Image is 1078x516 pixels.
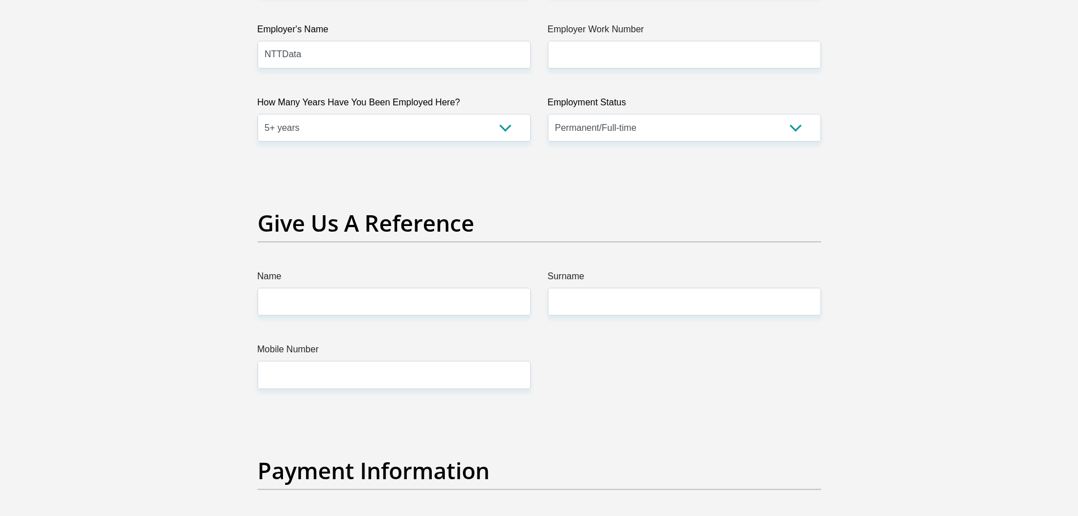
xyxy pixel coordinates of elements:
[257,361,531,389] input: Mobile Number
[257,457,821,484] h2: Payment Information
[257,270,531,288] label: Name
[548,23,821,41] label: Employer Work Number
[548,288,821,315] input: Surname
[257,41,531,69] input: Employer's Name
[548,270,821,288] label: Surname
[257,288,531,315] input: Name
[548,41,821,69] input: Employer Work Number
[257,96,531,114] label: How Many Years Have You Been Employed Here?
[257,210,821,237] h2: Give Us A Reference
[257,23,531,41] label: Employer's Name
[548,96,821,114] label: Employment Status
[257,343,531,361] label: Mobile Number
